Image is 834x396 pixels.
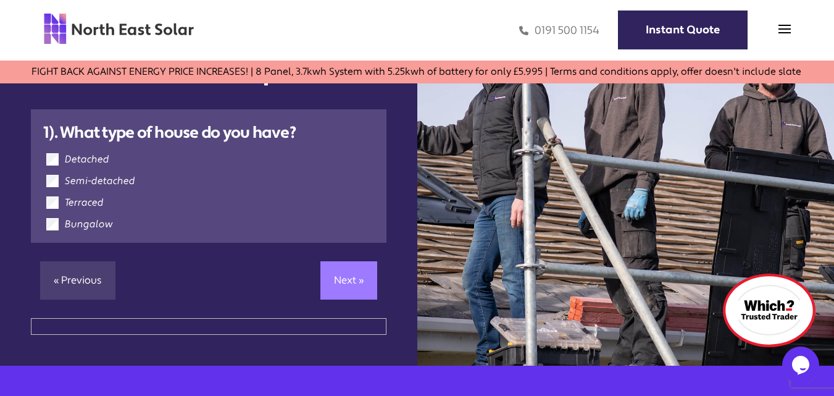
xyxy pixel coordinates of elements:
a: Next » [320,261,377,300]
img: menu icon [778,23,791,35]
h1: Get an instant solar quote [31,57,386,88]
a: Instant Quote [618,11,748,49]
img: which logo [723,274,815,347]
a: 0191 500 1154 [519,23,599,38]
label: Bungalow [65,218,113,230]
iframe: chat widget [782,347,822,384]
strong: 1). What type of house do you have? [43,122,296,143]
label: Detached [65,153,109,166]
label: Terraced [65,196,104,209]
img: north east solar logo [43,12,194,45]
img: phone icon [519,23,528,38]
label: Semi-detached [65,175,135,187]
a: « Previous [40,261,115,300]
